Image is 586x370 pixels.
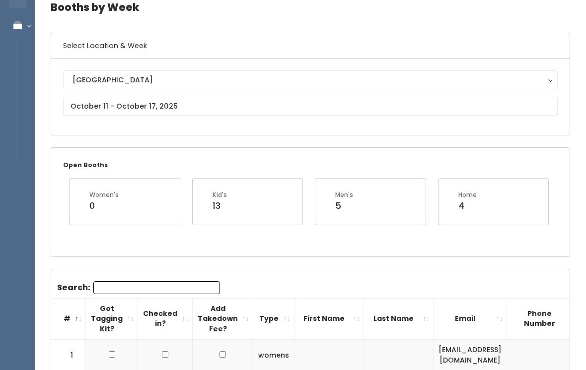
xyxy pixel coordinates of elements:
div: Home [458,190,477,199]
th: Checked in?: activate to sort column ascending [138,298,193,339]
div: [GEOGRAPHIC_DATA] [73,74,548,85]
div: 0 [89,199,119,212]
div: Kid's [213,190,227,199]
th: Phone Number: activate to sort column ascending [507,298,582,339]
th: Type: activate to sort column ascending [253,298,294,339]
div: 4 [458,199,477,212]
label: Search: [57,281,220,294]
th: #: activate to sort column descending [51,298,86,339]
th: First Name: activate to sort column ascending [294,298,364,339]
th: Email: activate to sort column ascending [434,298,507,339]
div: 5 [335,199,353,212]
div: 13 [213,199,227,212]
th: Add Takedown Fee?: activate to sort column ascending [193,298,253,339]
small: Open Booths [63,161,108,169]
th: Got Tagging Kit?: activate to sort column ascending [86,298,138,339]
input: October 11 - October 17, 2025 [63,97,558,116]
h6: Select Location & Week [51,33,570,59]
button: [GEOGRAPHIC_DATA] [63,70,558,89]
div: Men's [335,190,353,199]
th: Last Name: activate to sort column ascending [364,298,434,339]
div: Women's [89,190,119,199]
input: Search: [93,281,220,294]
